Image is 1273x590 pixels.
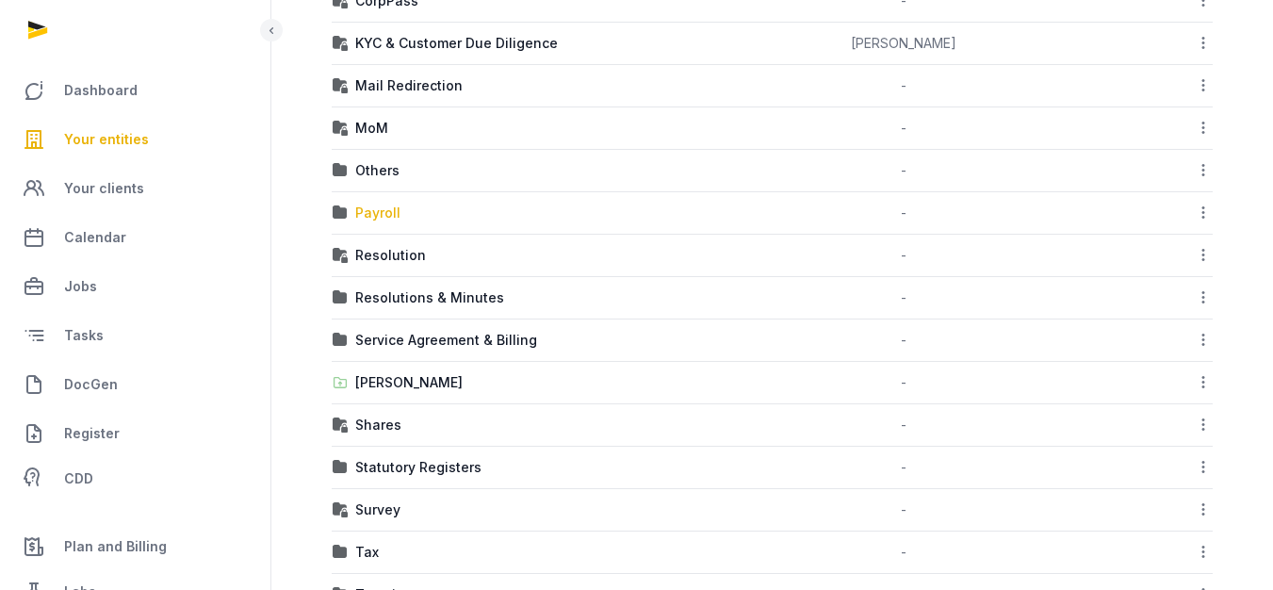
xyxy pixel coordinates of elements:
td: [PERSON_NAME] [840,23,969,65]
td: - [840,447,969,489]
span: Plan and Billing [64,535,167,558]
div: Service Agreement & Billing [355,331,537,350]
td: - [840,404,969,447]
a: Tasks [15,313,255,358]
a: Register [15,411,255,456]
a: Plan and Billing [15,524,255,569]
img: folder.svg [333,205,348,221]
td: - [840,235,969,277]
div: MoM [355,119,388,138]
td: - [840,362,969,404]
td: - [840,532,969,574]
a: Calendar [15,215,255,260]
img: folder-locked-icon.svg [333,78,348,93]
img: folder-locked-icon.svg [333,121,348,136]
img: folder-locked-icon.svg [333,248,348,263]
span: Tasks [64,324,104,347]
img: folder.svg [333,545,348,560]
div: Survey [355,500,400,519]
td: - [840,65,969,107]
span: DocGen [64,373,118,396]
a: DocGen [15,362,255,407]
a: Dashboard [15,68,255,113]
a: Jobs [15,264,255,309]
img: folder-locked-icon.svg [333,36,348,51]
div: Payroll [355,204,400,222]
img: folder.svg [333,333,348,348]
td: - [840,107,969,150]
img: folder-locked-icon.svg [333,418,348,433]
span: Jobs [64,275,97,298]
td: - [840,277,969,320]
img: folder.svg [333,163,348,178]
span: Your clients [64,177,144,200]
a: CDD [15,460,255,498]
div: Tax [355,543,379,562]
td: - [840,192,969,235]
div: Others [355,161,400,180]
img: folder-upload.svg [333,375,348,390]
span: Calendar [64,226,126,249]
span: Dashboard [64,79,138,102]
div: Mail Redirection [355,76,463,95]
td: - [840,320,969,362]
img: folder.svg [333,290,348,305]
div: Statutory Registers [355,458,481,477]
a: Your entities [15,117,255,162]
img: folder.svg [333,460,348,475]
a: Your clients [15,166,255,211]
span: Register [64,422,120,445]
span: Your entities [64,128,149,151]
div: KYC & Customer Due Diligence [355,34,558,53]
div: Shares [355,416,401,434]
div: [PERSON_NAME] [355,373,463,392]
td: - [840,489,969,532]
td: - [840,150,969,192]
span: CDD [64,467,93,490]
div: Resolutions & Minutes [355,288,504,307]
img: folder-locked-icon.svg [333,502,348,517]
div: Resolution [355,246,426,265]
